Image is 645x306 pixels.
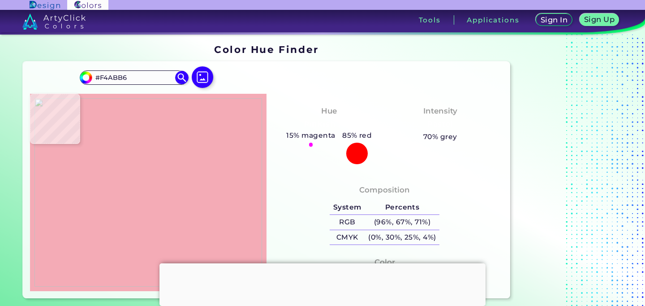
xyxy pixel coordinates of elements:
input: type color.. [92,72,176,84]
iframe: Advertisement [159,263,486,304]
h5: Sign In [541,16,568,24]
h1: Color Hue Finder [214,43,318,56]
a: Sign Up [579,13,619,26]
h3: Pastel [423,119,457,130]
h4: Composition [359,184,410,197]
h5: Percents [365,200,440,215]
img: ArtyClick Design logo [30,1,60,9]
img: 93094c1d-9557-495c-a657-3a0eee525dfe [34,98,262,286]
h4: Hue [321,105,337,118]
h5: (96%, 67%, 71%) [365,215,440,230]
h4: Intensity [423,105,457,118]
iframe: Advertisement [514,40,626,302]
h3: Tools [419,17,441,23]
img: logo_artyclick_colors_white.svg [22,13,86,30]
h4: Color [374,256,395,269]
h5: 85% red [339,130,375,141]
h3: Pinkish Red [300,119,358,130]
h5: 70% grey [423,131,457,143]
h5: (0%, 30%, 25%, 4%) [365,230,440,245]
img: icon picture [192,66,213,88]
h5: CMYK [330,230,365,245]
h5: System [330,200,365,215]
h5: 15% magenta [283,130,339,141]
h5: Sign Up [584,16,615,23]
img: icon search [175,71,189,84]
h5: RGB [330,215,365,230]
h3: Applications [467,17,519,23]
a: Sign In [536,13,573,26]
